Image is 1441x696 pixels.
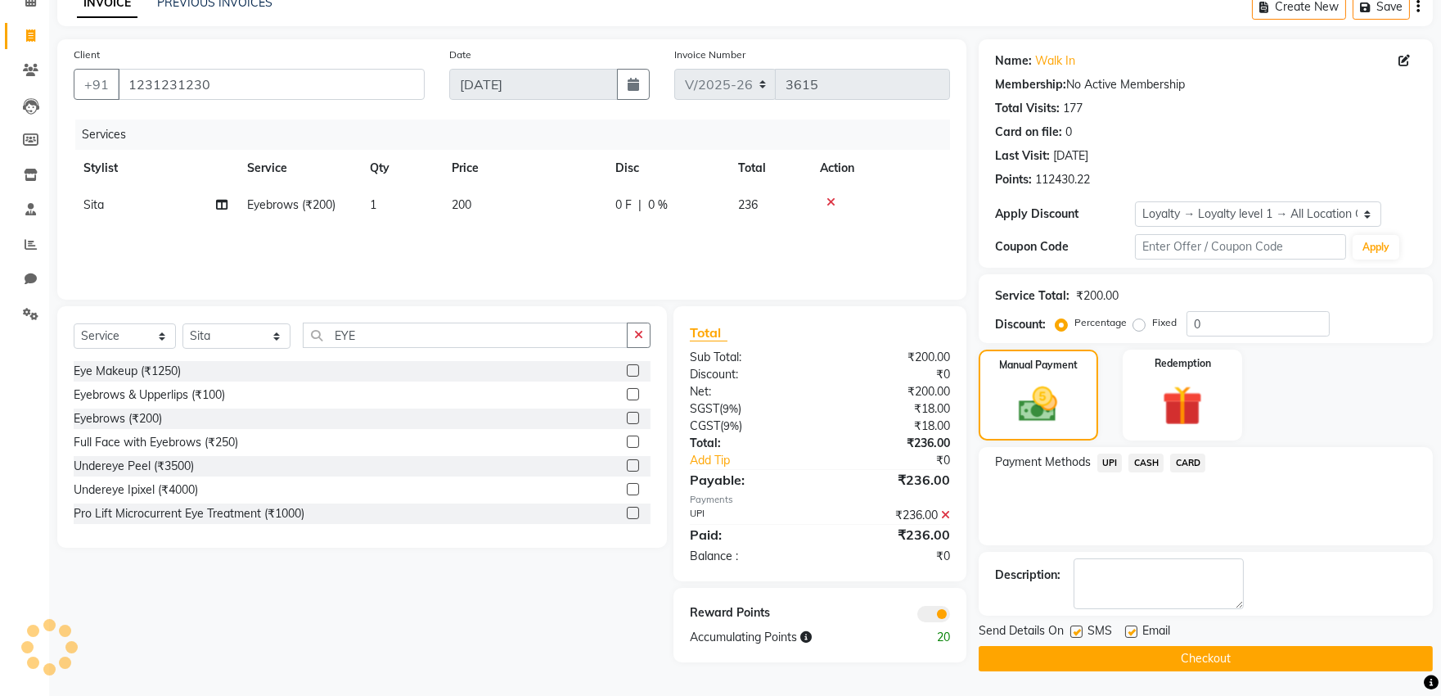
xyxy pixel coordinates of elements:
div: 177 [1063,100,1083,117]
div: ₹0 [844,452,962,469]
span: 9% [723,402,738,415]
div: ( ) [678,418,820,435]
label: Date [449,47,471,62]
div: ₹236.00 [820,525,962,545]
div: ₹200.00 [820,383,962,400]
label: Client [74,47,100,62]
div: Services [75,120,962,150]
div: ₹236.00 [820,435,962,452]
div: ₹236.00 [820,470,962,490]
label: Fixed [1152,315,1177,330]
th: Qty [360,150,442,187]
div: ( ) [678,400,820,418]
div: Reward Points [678,604,820,622]
div: Discount: [995,316,1046,333]
div: Eyebrows & Upperlips (₹100) [74,386,225,404]
label: Invoice Number [674,47,745,62]
div: Membership: [995,76,1066,93]
span: 1 [370,197,376,212]
div: Undereye Ipixel (₹4000) [74,481,198,499]
th: Disc [606,150,728,187]
div: ₹0 [820,366,962,383]
span: SGST [690,401,719,416]
span: 0 F [615,197,632,214]
span: UPI [1097,454,1123,472]
input: Search by Name/Mobile/Email/Code [118,69,425,100]
span: 9% [723,419,739,432]
span: CARD [1170,454,1205,472]
span: Sita [83,197,104,212]
div: ₹200.00 [1076,287,1119,305]
div: ₹18.00 [820,418,962,435]
div: 0 [1065,124,1072,141]
span: SMS [1088,622,1112,643]
div: Total Visits: [995,100,1060,117]
button: Apply [1353,235,1399,260]
span: 236 [738,197,758,212]
div: Sub Total: [678,349,820,366]
span: | [638,197,642,214]
button: +91 [74,69,119,100]
th: Price [442,150,606,187]
div: Payments [690,493,949,507]
label: Percentage [1074,315,1127,330]
div: Total: [678,435,820,452]
div: Apply Discount [995,206,1136,223]
div: Eye Makeup (₹1250) [74,363,181,380]
th: Service [237,150,360,187]
div: Last Visit: [995,147,1050,165]
div: Eyebrows (₹200) [74,410,162,427]
span: CASH [1128,454,1164,472]
a: Add Tip [678,452,844,469]
div: [DATE] [1053,147,1088,165]
button: Checkout [979,646,1433,671]
div: ₹200.00 [820,349,962,366]
label: Redemption [1155,356,1211,371]
div: Service Total: [995,287,1069,305]
img: _cash.svg [1006,382,1069,427]
a: Walk In [1035,52,1075,70]
span: 200 [452,197,471,212]
span: CGST [690,418,720,433]
div: ₹236.00 [820,507,962,524]
span: Send Details On [979,622,1064,643]
div: Description: [995,567,1060,584]
div: Net: [678,383,820,400]
th: Total [728,150,810,187]
div: Discount: [678,366,820,383]
div: Payable: [678,470,820,490]
span: 0 % [648,197,668,214]
div: ₹0 [820,548,962,565]
div: 20 [891,629,962,646]
div: Coupon Code [995,238,1136,255]
div: Accumulating Points [678,629,890,646]
div: Undereye Peel (₹3500) [74,458,194,475]
div: Full Face with Eyebrows (₹250) [74,434,238,451]
div: 112430.22 [1035,171,1090,188]
img: _gift.svg [1150,381,1215,431]
div: ₹18.00 [820,400,962,418]
th: Action [810,150,950,187]
div: Balance : [678,548,820,565]
label: Manual Payment [999,358,1078,373]
div: UPI [678,507,820,524]
input: Enter Offer / Coupon Code [1135,234,1346,260]
span: Eyebrows (₹200) [247,197,335,212]
input: Search or Scan [303,323,628,348]
span: Total [690,324,727,341]
span: Email [1142,622,1170,643]
th: Stylist [74,150,237,187]
div: Paid: [678,525,820,545]
span: Payment Methods [995,454,1091,471]
div: Name: [995,52,1032,70]
div: Points: [995,171,1032,188]
div: Card on file: [995,124,1062,141]
div: No Active Membership [995,76,1416,93]
div: Pro Lift Microcurrent Eye Treatment (₹1000) [74,505,304,522]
